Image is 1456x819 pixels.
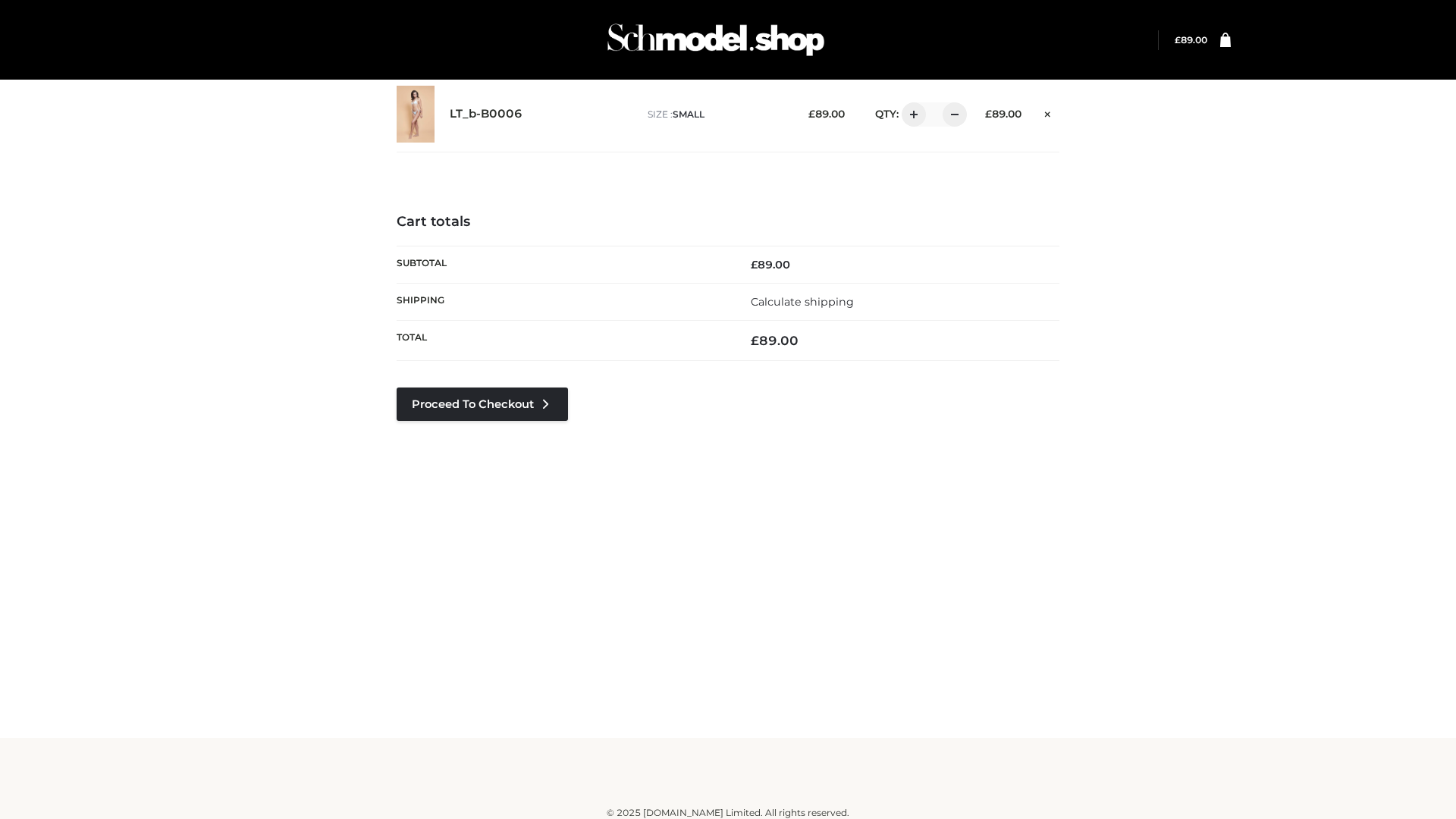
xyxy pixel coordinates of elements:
bdi: 89.00 [808,108,845,120]
span: £ [1175,34,1181,45]
bdi: 89.00 [985,108,1021,120]
th: Shipping [397,283,728,320]
a: £89.00 [1175,34,1207,45]
span: £ [751,258,758,271]
a: LT_b-B0006 [450,107,522,121]
span: £ [751,333,759,348]
span: SMALL [673,108,704,120]
p: size : [648,108,785,121]
bdi: 89.00 [751,258,790,271]
div: QTY: [860,102,962,127]
bdi: 89.00 [751,333,799,348]
h4: Cart totals [397,214,1059,231]
span: £ [985,108,992,120]
th: Subtotal [397,246,728,283]
a: Calculate shipping [751,295,854,309]
a: Remove this item [1037,102,1059,122]
img: Schmodel Admin 964 [602,10,830,70]
th: Total [397,321,728,361]
span: £ [808,108,815,120]
bdi: 89.00 [1175,34,1207,45]
a: Proceed to Checkout [397,388,568,421]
